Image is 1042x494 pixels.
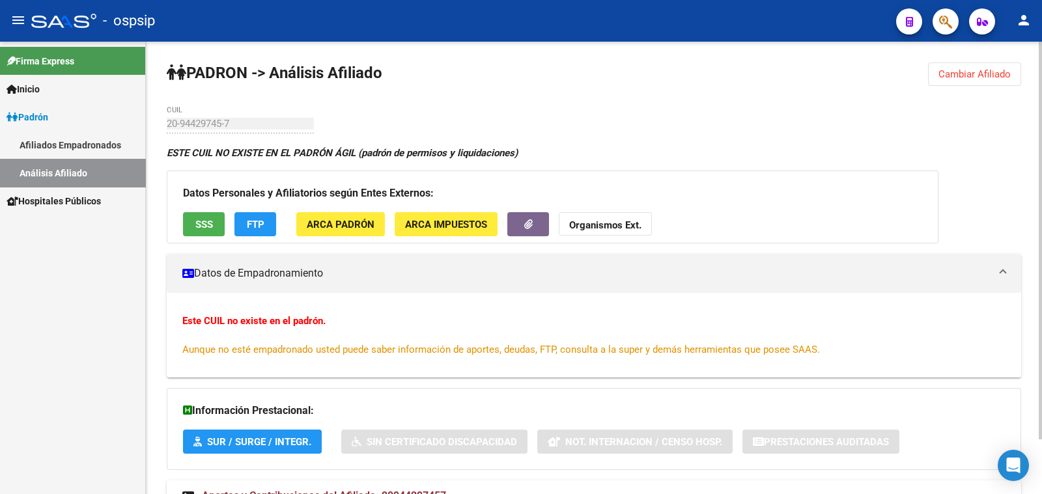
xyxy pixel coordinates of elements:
h3: Datos Personales y Afiliatorios según Entes Externos: [183,184,922,202]
button: Sin Certificado Discapacidad [341,430,528,454]
button: Not. Internacion / Censo Hosp. [537,430,733,454]
span: Padrón [7,110,48,124]
span: Prestaciones Auditadas [764,436,889,448]
h3: Información Prestacional: [183,402,1005,420]
span: FTP [247,219,264,230]
button: ARCA Padrón [296,212,385,236]
mat-icon: menu [10,12,26,28]
span: ARCA Padrón [307,219,374,230]
div: Open Intercom Messenger [998,450,1029,481]
button: Prestaciones Auditadas [742,430,899,454]
mat-icon: person [1016,12,1032,28]
strong: Organismos Ext. [569,219,641,231]
span: ARCA Impuestos [405,219,487,230]
span: Sin Certificado Discapacidad [367,436,517,448]
span: Hospitales Públicos [7,194,101,208]
div: Datos de Empadronamiento [167,293,1021,377]
span: SSS [195,219,213,230]
strong: Este CUIL no existe en el padrón. [182,315,326,327]
button: SUR / SURGE / INTEGR. [183,430,322,454]
strong: PADRON -> Análisis Afiliado [167,64,382,82]
span: Aunque no esté empadronado usted puede saber información de aportes, deudas, FTP, consulta a la s... [182,344,820,355]
span: SUR / SURGE / INTEGR. [207,436,311,448]
span: Firma Express [7,54,74,68]
span: - ospsip [103,7,155,35]
button: SSS [183,212,225,236]
button: FTP [234,212,276,236]
span: Inicio [7,82,40,96]
span: Cambiar Afiliado [938,68,1011,80]
span: Not. Internacion / Censo Hosp. [565,436,722,448]
mat-expansion-panel-header: Datos de Empadronamiento [167,254,1021,293]
strong: ESTE CUIL NO EXISTE EN EL PADRÓN ÁGIL (padrón de permisos y liquidaciones) [167,147,518,159]
mat-panel-title: Datos de Empadronamiento [182,266,990,281]
button: Organismos Ext. [559,212,652,236]
button: Cambiar Afiliado [928,62,1021,86]
button: ARCA Impuestos [395,212,498,236]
